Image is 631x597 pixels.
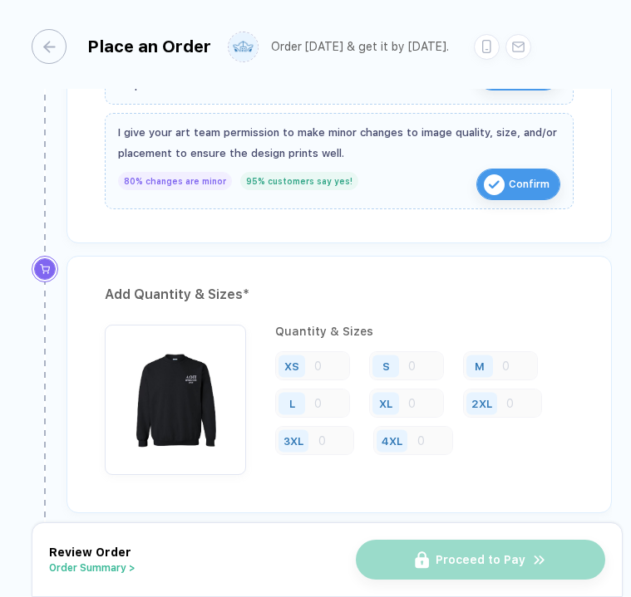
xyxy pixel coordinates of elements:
[284,360,299,372] div: XS
[113,333,238,458] img: 1760106720961ijiaa_nt_front.png
[471,397,492,409] div: 2XL
[475,360,485,372] div: M
[49,546,131,559] span: Review Order
[118,172,232,190] div: 80% changes are minor
[289,397,295,409] div: L
[379,397,392,409] div: XL
[87,37,211,56] div: Place an Order
[240,172,358,190] div: 95% customers say yes!
[382,434,402,447] div: 4XL
[509,171,550,198] span: Confirm
[484,174,505,195] img: icon
[49,562,136,574] button: Order Summary >
[275,325,574,338] div: Quantity & Sizes
[118,122,560,164] div: I give your art team permission to make minor changes to image quality, size, and/or placement to...
[476,169,560,200] button: iconConfirm
[105,281,574,308] div: Add Quantity & Sizes
[271,40,449,54] div: Order [DATE] & get it by [DATE].
[283,434,303,447] div: 3XL
[229,32,258,61] img: user profile
[382,360,390,372] div: S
